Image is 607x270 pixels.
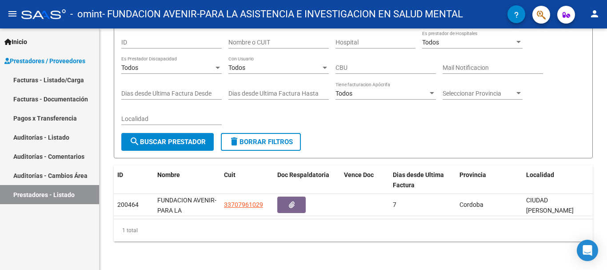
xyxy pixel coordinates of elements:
[224,201,263,208] span: 33707961029
[340,165,389,195] datatable-header-cell: Vence Doc
[277,171,329,178] span: Doc Respaldatoria
[7,8,18,19] mat-icon: menu
[221,133,301,151] button: Borrar Filtros
[344,171,374,178] span: Vence Doc
[459,201,483,208] span: Cordoba
[459,171,486,178] span: Provincia
[157,195,217,214] div: FUNDACION AVENIR-PARA LA ASISTENCIA E INVESTIGACION EN SALUD MENTAL
[335,90,352,97] span: Todos
[157,171,180,178] span: Nombre
[121,64,138,71] span: Todos
[393,201,396,208] span: 7
[526,197,586,234] span: CIUDAD [PERSON_NAME][GEOGRAPHIC_DATA] SUR
[114,165,154,195] datatable-header-cell: ID
[443,90,515,97] span: Seleccionar Provincia
[220,165,274,195] datatable-header-cell: Cuit
[456,165,523,195] datatable-header-cell: Provincia
[117,201,139,208] span: 200464
[70,4,102,24] span: - omint
[224,171,236,178] span: Cuit
[393,171,444,189] span: Dias desde Ultima Factura
[589,8,600,19] mat-icon: person
[422,39,439,46] span: Todos
[229,138,293,146] span: Borrar Filtros
[102,4,463,24] span: - FUNDACION AVENIR-PARA LA ASISTENCIA E INVESTIGACION EN SALUD MENTAL
[121,133,214,151] button: Buscar Prestador
[274,165,340,195] datatable-header-cell: Doc Respaldatoria
[526,171,554,178] span: Localidad
[117,171,123,178] span: ID
[228,64,245,71] span: Todos
[154,165,220,195] datatable-header-cell: Nombre
[129,136,140,147] mat-icon: search
[523,165,589,195] datatable-header-cell: Localidad
[4,37,27,47] span: Inicio
[4,56,85,66] span: Prestadores / Proveedores
[129,138,206,146] span: Buscar Prestador
[389,165,456,195] datatable-header-cell: Dias desde Ultima Factura
[114,219,593,242] div: 1 total
[229,136,240,147] mat-icon: delete
[577,240,598,261] div: Open Intercom Messenger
